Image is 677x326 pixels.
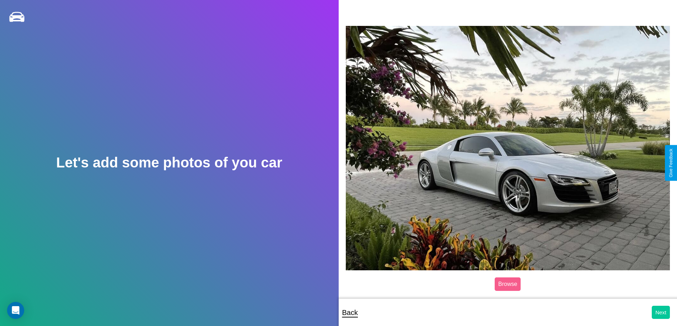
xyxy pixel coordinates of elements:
[668,149,673,177] div: Give Feedback
[342,306,358,319] p: Back
[495,277,521,291] label: Browse
[652,306,670,319] button: Next
[7,302,24,319] div: Open Intercom Messenger
[346,26,670,270] img: posted
[56,155,282,171] h2: Let's add some photos of you car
